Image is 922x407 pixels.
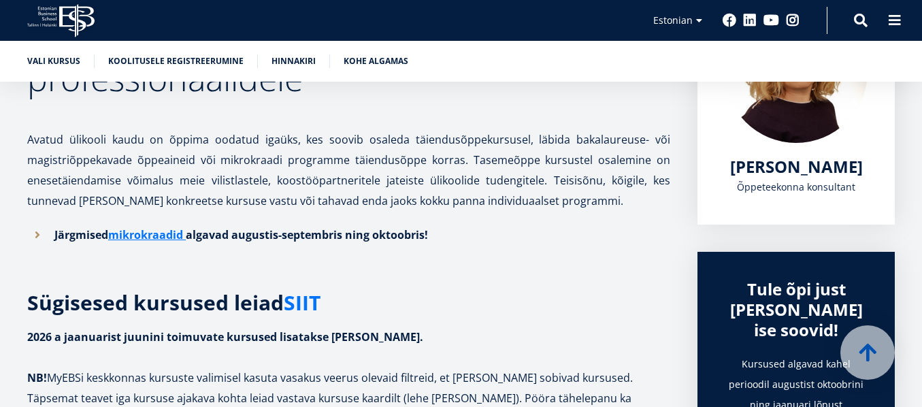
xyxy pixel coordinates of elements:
div: Õppeteekonna konsultant [725,177,868,197]
strong: Järgmised algavad augustis-septembris ning oktoobris! [54,227,428,242]
div: Tule õpi just [PERSON_NAME] ise soovid! [725,279,868,340]
a: ikrokraadid [119,225,183,245]
a: Instagram [786,14,800,27]
a: SIIT [284,293,320,313]
a: Youtube [763,14,779,27]
strong: Sügisesed kursused leiad [27,289,320,316]
a: m [108,225,119,245]
a: Koolitusele registreerumine [108,54,244,68]
a: Hinnakiri [271,54,316,68]
a: Linkedin [743,14,757,27]
a: Vali kursus [27,54,80,68]
a: [PERSON_NAME] [730,157,863,177]
a: Facebook [723,14,736,27]
strong: NB! [27,370,47,385]
span: [PERSON_NAME] [730,155,863,178]
strong: 2026 a jaanuarist juunini toimuvate kursused lisatakse [PERSON_NAME]. [27,329,423,344]
a: Kohe algamas [344,54,408,68]
p: Avatud ülikooli kaudu on õppima oodatud igaüks, kes soovib osaleda täiendusõppekursusel, läbida b... [27,109,670,211]
span: First name [322,1,365,13]
h2: Praktiline ja paindlik õpe professionaalidele [27,27,670,95]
